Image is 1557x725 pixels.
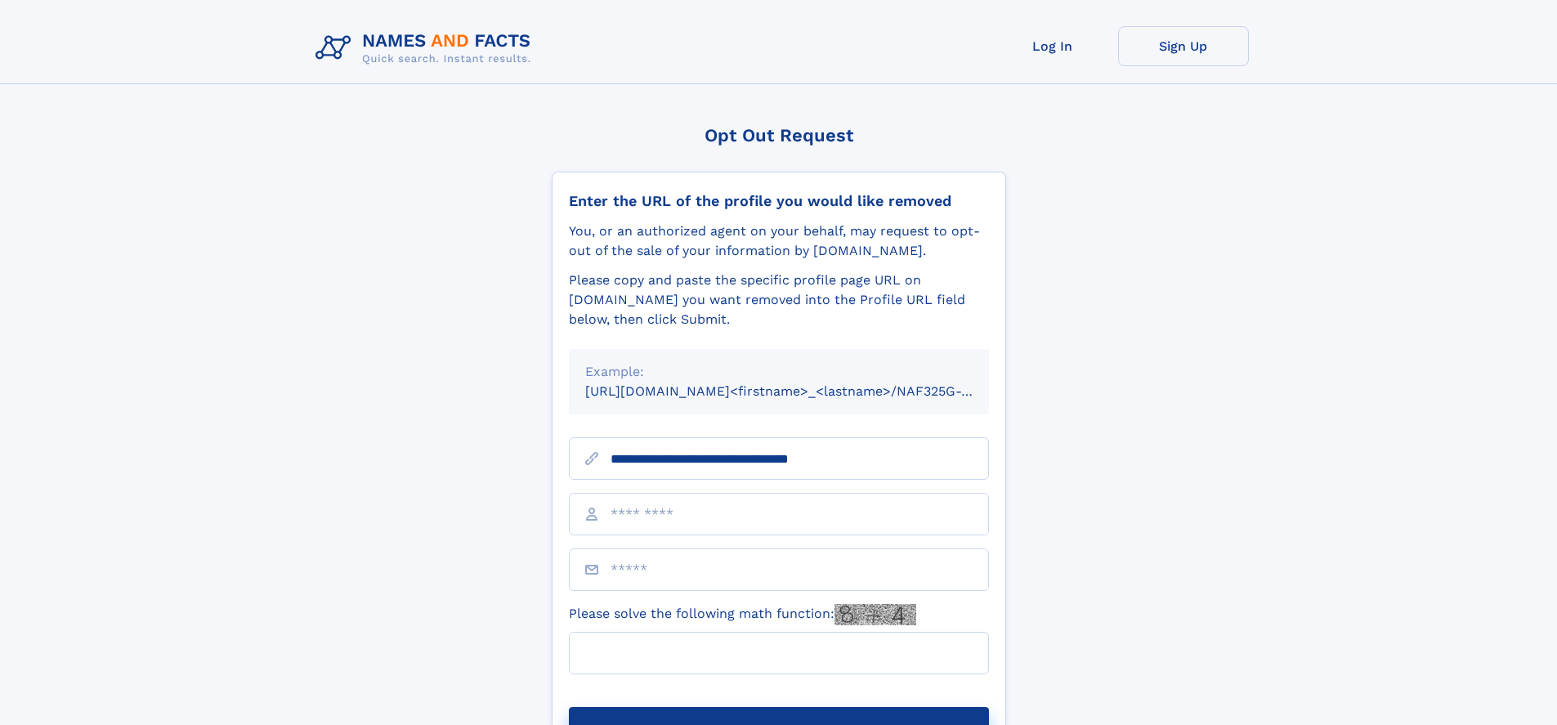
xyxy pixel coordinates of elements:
div: You, or an authorized agent on your behalf, may request to opt-out of the sale of your informatio... [569,222,989,261]
label: Please solve the following math function: [569,604,916,625]
div: Please copy and paste the specific profile page URL on [DOMAIN_NAME] you want removed into the Pr... [569,271,989,329]
small: [URL][DOMAIN_NAME]<firstname>_<lastname>/NAF325G-xxxxxxxx [585,383,1020,399]
img: Logo Names and Facts [309,26,544,70]
a: Sign Up [1118,26,1249,66]
div: Opt Out Request [552,125,1006,145]
a: Log In [987,26,1118,66]
div: Enter the URL of the profile you would like removed [569,192,989,210]
div: Example: [585,362,973,382]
